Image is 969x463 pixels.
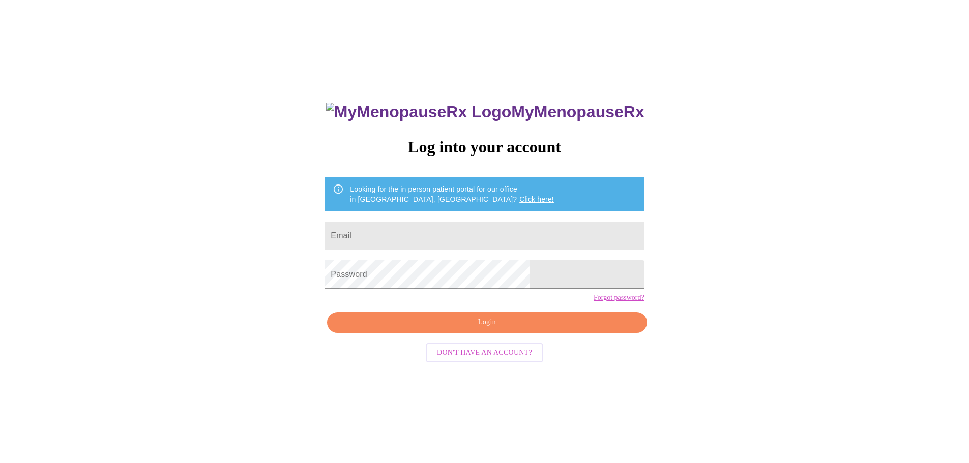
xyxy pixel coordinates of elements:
a: Don't have an account? [423,348,546,356]
span: Login [339,316,635,329]
div: Looking for the in person patient portal for our office in [GEOGRAPHIC_DATA], [GEOGRAPHIC_DATA]? [350,180,554,208]
h3: MyMenopauseRx [326,103,644,121]
a: Click here! [519,195,554,203]
img: MyMenopauseRx Logo [326,103,511,121]
a: Forgot password? [594,294,644,302]
button: Login [327,312,647,333]
span: Don't have an account? [437,347,532,359]
h3: Log into your account [325,138,644,157]
button: Don't have an account? [426,343,543,363]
